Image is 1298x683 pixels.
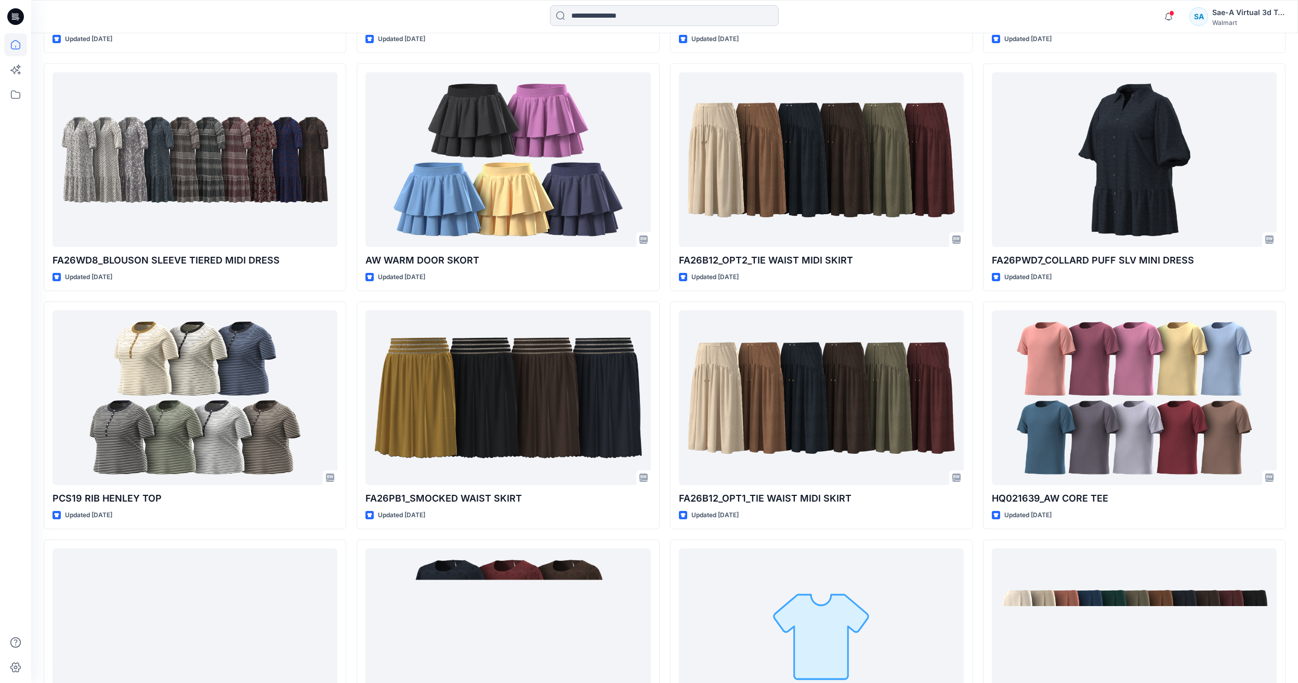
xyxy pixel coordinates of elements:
[679,491,964,506] p: FA26B12_OPT1_TIE WAIST MIDI SKIRT
[378,272,425,283] p: Updated [DATE]
[53,253,337,268] p: FA26WD8_BLOUSON SLEEVE TIERED MIDI DRESS
[378,34,425,45] p: Updated [DATE]
[53,72,337,246] a: FA26WD8_BLOUSON SLEEVE TIERED MIDI DRESS
[1004,510,1052,521] p: Updated [DATE]
[679,253,964,268] p: FA26B12_OPT2_TIE WAIST MIDI SKIRT
[691,272,739,283] p: Updated [DATE]
[691,510,739,521] p: Updated [DATE]
[1004,34,1052,45] p: Updated [DATE]
[1212,6,1285,19] div: Sae-A Virtual 3d Team
[65,510,112,521] p: Updated [DATE]
[679,72,964,246] a: FA26B12_OPT2_TIE WAIST MIDI SKIRT
[365,72,650,246] a: AW WARM DOOR SKORT
[992,72,1277,246] a: FA26PWD7_COLLARD PUFF SLV MINI DRESS
[365,310,650,484] a: FA26PB1_SMOCKED WAIST SKIRT
[1189,7,1208,26] div: SA
[53,491,337,506] p: PCS19 RIB HENLEY TOP
[365,253,650,268] p: AW WARM DOOR SKORT
[679,310,964,484] a: FA26B12_OPT1_TIE WAIST MIDI SKIRT
[992,310,1277,484] a: HQ021639_AW CORE TEE
[691,34,739,45] p: Updated [DATE]
[53,310,337,484] a: PCS19 RIB HENLEY TOP
[65,272,112,283] p: Updated [DATE]
[1212,19,1285,27] div: Walmart
[992,253,1277,268] p: FA26PWD7_COLLARD PUFF SLV MINI DRESS
[378,510,425,521] p: Updated [DATE]
[365,491,650,506] p: FA26PB1_SMOCKED WAIST SKIRT
[1004,272,1052,283] p: Updated [DATE]
[65,34,112,45] p: Updated [DATE]
[992,491,1277,506] p: HQ021639_AW CORE TEE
